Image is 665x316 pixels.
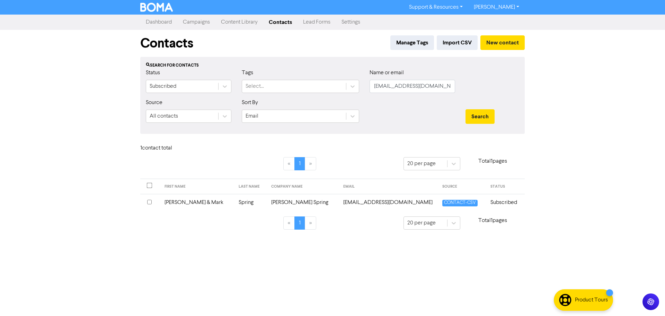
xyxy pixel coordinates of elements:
[177,15,215,29] a: Campaigns
[160,194,234,211] td: [PERSON_NAME] & Mark
[294,216,305,230] a: Page 1 is your current page
[150,82,176,91] div: Subscribed
[140,145,196,152] h6: 1 contact total
[263,15,298,29] a: Contacts
[339,194,438,211] td: wellington.springs@xtra.co.nz
[160,179,234,194] th: FIRST NAME
[150,112,178,120] div: All contacts
[267,194,339,211] td: [PERSON_NAME] Spring
[442,200,478,206] span: CONTACT-CSV
[465,109,495,124] button: Search
[140,3,173,12] img: BOMA Logo
[486,179,525,194] th: STATUS
[480,35,525,50] button: New contact
[246,112,258,120] div: Email
[336,15,366,29] a: Settings
[140,35,193,51] h1: Contacts
[234,194,267,211] td: Spring
[298,15,336,29] a: Lead Forms
[460,216,525,225] p: Total 1 pages
[146,69,160,77] label: Status
[242,99,258,107] label: Sort By
[246,82,264,91] div: Select...
[630,283,665,316] iframe: Chat Widget
[242,69,253,77] label: Tags
[215,15,263,29] a: Content Library
[468,2,525,13] a: [PERSON_NAME]
[234,179,267,194] th: LAST NAME
[140,15,177,29] a: Dashboard
[390,35,434,50] button: Manage Tags
[267,179,339,194] th: COMPANY NAME
[294,157,305,170] a: Page 1 is your current page
[460,157,525,165] p: Total 1 pages
[486,194,525,211] td: Subscribed
[404,2,468,13] a: Support & Resources
[146,62,519,69] div: Search for contacts
[407,160,436,168] div: 20 per page
[146,99,162,107] label: Source
[407,219,436,227] div: 20 per page
[437,35,478,50] button: Import CSV
[370,69,404,77] label: Name or email
[339,179,438,194] th: EMAIL
[438,179,486,194] th: SOURCE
